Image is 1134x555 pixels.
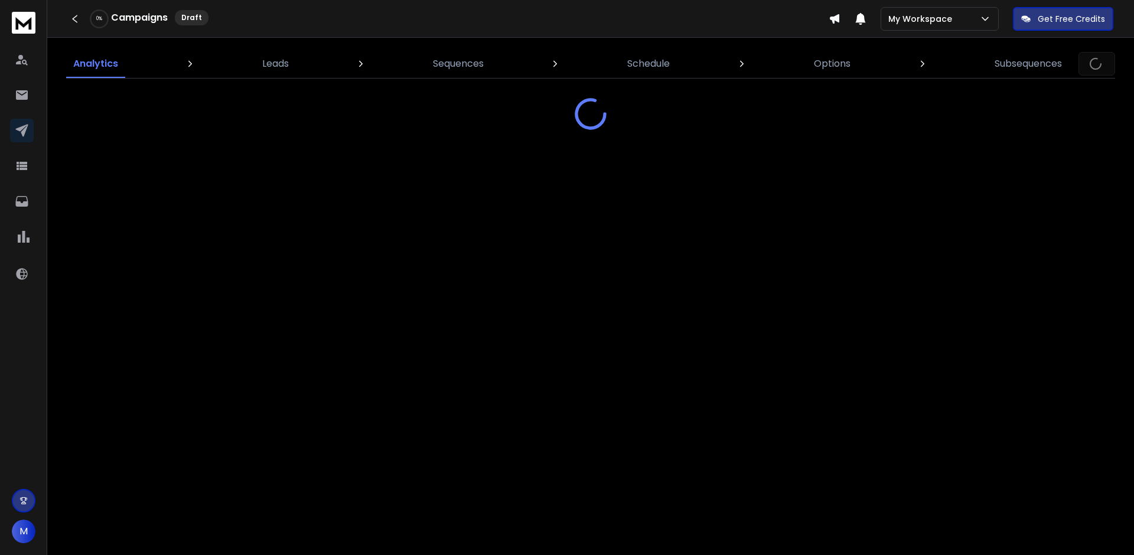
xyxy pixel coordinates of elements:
[175,10,208,25] div: Draft
[620,50,677,78] a: Schedule
[12,520,35,543] button: M
[66,50,125,78] a: Analytics
[73,57,118,71] p: Analytics
[814,57,850,71] p: Options
[111,11,168,25] h1: Campaigns
[1013,7,1113,31] button: Get Free Credits
[995,57,1062,71] p: Subsequences
[888,13,957,25] p: My Workspace
[807,50,858,78] a: Options
[1038,13,1105,25] p: Get Free Credits
[12,12,35,34] img: logo
[255,50,296,78] a: Leads
[988,50,1069,78] a: Subsequences
[433,57,484,71] p: Sequences
[627,57,670,71] p: Schedule
[426,50,491,78] a: Sequences
[96,15,102,22] p: 0 %
[262,57,289,71] p: Leads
